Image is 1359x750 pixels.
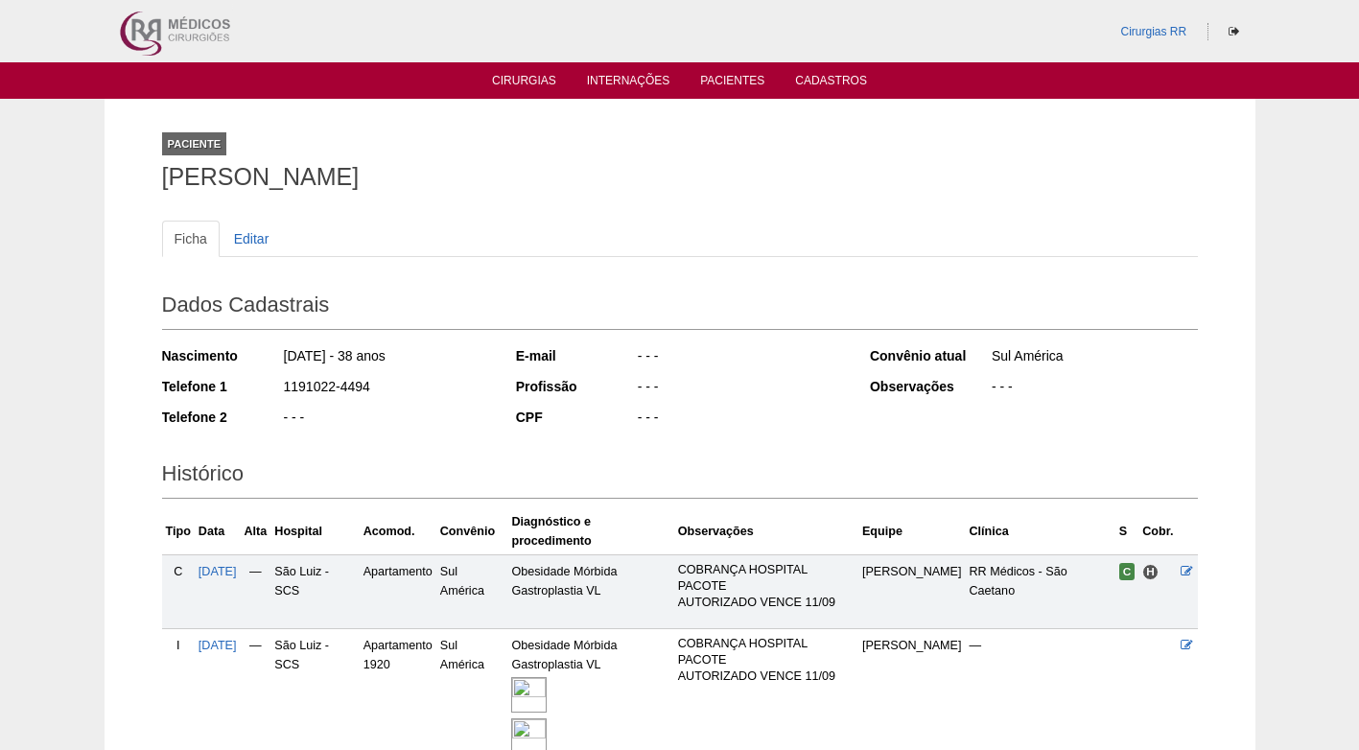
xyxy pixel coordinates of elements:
th: Hospital [270,508,359,555]
h2: Dados Cadastrais [162,286,1198,330]
a: Cadastros [795,74,867,93]
div: - - - [636,377,844,401]
th: Equipe [858,508,966,555]
td: Apartamento [360,554,436,628]
td: — [241,554,271,628]
div: Profissão [516,377,636,396]
th: Clínica [966,508,1115,555]
div: Sul América [990,346,1198,370]
a: Cirurgias RR [1120,25,1186,38]
td: São Luiz - SCS [270,554,359,628]
div: Telefone 1 [162,377,282,396]
div: CPF [516,408,636,427]
th: Acomod. [360,508,436,555]
a: [DATE] [199,565,237,578]
p: COBRANÇA HOSPITAL PACOTE AUTORIZADO VENCE 11/09 [678,562,855,611]
span: Hospital [1142,564,1159,580]
a: Ficha [162,221,220,257]
div: - - - [990,377,1198,401]
h1: [PERSON_NAME] [162,165,1198,189]
th: Convênio [436,508,508,555]
td: Sul América [436,554,508,628]
div: - - - [636,346,844,370]
th: Tipo [162,508,195,555]
div: Paciente [162,132,227,155]
div: E-mail [516,346,636,365]
p: COBRANÇA HOSPITAL PACOTE AUTORIZADO VENCE 11/09 [678,636,855,685]
div: Telefone 2 [162,408,282,427]
div: Convênio atual [870,346,990,365]
div: - - - [636,408,844,432]
td: [PERSON_NAME] [858,554,966,628]
th: Observações [674,508,858,555]
a: Internações [587,74,670,93]
th: Data [195,508,241,555]
a: Cirurgias [492,74,556,93]
th: S [1115,508,1139,555]
i: Sair [1229,26,1239,37]
td: Obesidade Mórbida Gastroplastia VL [507,554,673,628]
th: Cobr. [1138,508,1177,555]
div: - - - [282,408,490,432]
div: C [166,562,191,581]
div: 1191022-4494 [282,377,490,401]
a: [DATE] [199,639,237,652]
span: Confirmada [1119,563,1136,580]
td: RR Médicos - São Caetano [966,554,1115,628]
a: Pacientes [700,74,764,93]
div: I [166,636,191,655]
div: Nascimento [162,346,282,365]
h2: Histórico [162,455,1198,499]
a: Editar [222,221,282,257]
th: Diagnóstico e procedimento [507,508,673,555]
div: [DATE] - 38 anos [282,346,490,370]
div: Observações [870,377,990,396]
th: Alta [241,508,271,555]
